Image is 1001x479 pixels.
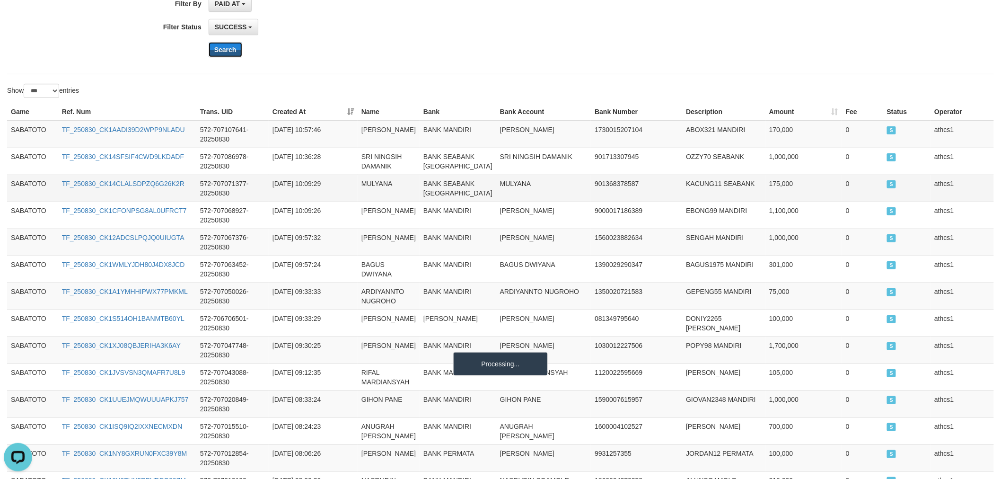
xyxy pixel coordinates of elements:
[209,42,242,57] button: Search
[496,121,591,148] td: [PERSON_NAME]
[591,256,682,283] td: 1390029290347
[682,121,765,148] td: ABOX321 MANDIRI
[931,175,994,202] td: athcs1
[358,337,420,364] td: [PERSON_NAME]
[496,417,591,444] td: ANUGRAH [PERSON_NAME]
[931,444,994,471] td: athcs1
[765,390,842,417] td: 1,000,000
[842,310,883,337] td: 0
[196,364,269,390] td: 572-707043088-20250830
[887,180,896,188] span: SUCCESS
[24,84,59,98] select: Showentries
[358,364,420,390] td: RIFAL MARDIANSYAH
[591,103,682,121] th: Bank Number
[496,364,591,390] td: RIFAL MARDIANSYAH
[7,256,58,283] td: SABATOTO
[682,390,765,417] td: GIOVAN2348 MANDIRI
[887,207,896,215] span: SUCCESS
[196,148,269,175] td: 572-707086978-20250830
[887,396,896,404] span: SUCCESS
[682,444,765,471] td: JORDAN12 PERMATA
[765,229,842,256] td: 1,000,000
[7,417,58,444] td: SABATOTO
[591,417,682,444] td: 1600004102527
[196,103,269,121] th: Trans. UID
[269,175,358,202] td: [DATE] 10:09:29
[196,444,269,471] td: 572-707012854-20250830
[931,148,994,175] td: athcs1
[420,310,496,337] td: [PERSON_NAME]
[269,417,358,444] td: [DATE] 08:24:23
[496,103,591,121] th: Bank Account
[358,148,420,175] td: SRI NINGSIH DAMANIK
[496,148,591,175] td: SRI NINGSIH DAMANIK
[358,103,420,121] th: Name
[196,390,269,417] td: 572-707020849-20250830
[842,229,883,256] td: 0
[269,310,358,337] td: [DATE] 09:33:29
[931,103,994,121] th: Operator
[765,364,842,390] td: 105,000
[931,229,994,256] td: athcs1
[765,121,842,148] td: 170,000
[209,19,259,35] button: SUCCESS
[887,315,896,323] span: SUCCESS
[269,444,358,471] td: [DATE] 08:06:26
[358,256,420,283] td: BAGUS DWIYANA
[765,202,842,229] td: 1,100,000
[420,103,496,121] th: Bank
[269,202,358,229] td: [DATE] 10:09:26
[62,234,184,241] a: TF_250830_CK12ADCSLPQJQ0UIUGTA
[682,202,765,229] td: EBONG99 MANDIRI
[62,369,185,376] a: TF_250830_CK1JVSVSN3QMAFR7U8L9
[591,202,682,229] td: 9000017186389
[842,390,883,417] td: 0
[269,283,358,310] td: [DATE] 09:33:33
[931,256,994,283] td: athcs1
[591,283,682,310] td: 1350020721583
[7,148,58,175] td: SABATOTO
[420,121,496,148] td: BANK MANDIRI
[420,229,496,256] td: BANK MANDIRI
[682,148,765,175] td: OZZY70 SEABANK
[496,202,591,229] td: [PERSON_NAME]
[7,202,58,229] td: SABATOTO
[496,256,591,283] td: BAGUS DWIYANA
[887,126,896,134] span: SUCCESS
[842,283,883,310] td: 0
[62,207,187,214] a: TF_250830_CK1CFONPSG8AL0UFRCT7
[196,256,269,283] td: 572-707063452-20250830
[62,288,188,295] a: TF_250830_CK1A1YMHHIPWX77PMKML
[591,121,682,148] td: 1730015207104
[269,337,358,364] td: [DATE] 09:30:25
[931,202,994,229] td: athcs1
[842,175,883,202] td: 0
[196,121,269,148] td: 572-707107641-20250830
[7,103,58,121] th: Game
[591,364,682,390] td: 1120022595669
[196,283,269,310] td: 572-707050026-20250830
[7,283,58,310] td: SABATOTO
[7,310,58,337] td: SABATOTO
[591,310,682,337] td: 081349795640
[842,417,883,444] td: 0
[62,423,182,430] a: TF_250830_CK1ISQ9IQ2IXXNECMXDN
[358,175,420,202] td: MULYANA
[196,175,269,202] td: 572-707071377-20250830
[215,23,247,31] span: SUCCESS
[591,229,682,256] td: 1560023882634
[7,229,58,256] td: SABATOTO
[420,364,496,390] td: BANK MANDIRI
[765,417,842,444] td: 700,000
[269,364,358,390] td: [DATE] 09:12:35
[420,390,496,417] td: BANK MANDIRI
[4,4,32,32] button: Open LiveChat chat widget
[765,103,842,121] th: Amount: activate to sort column ascending
[931,121,994,148] td: athcs1
[420,202,496,229] td: BANK MANDIRI
[358,390,420,417] td: GIHON PANE
[62,342,181,349] a: TF_250830_CK1XJ08QBJERIHA3K6AY
[765,337,842,364] td: 1,700,000
[842,337,883,364] td: 0
[887,153,896,161] span: SUCCESS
